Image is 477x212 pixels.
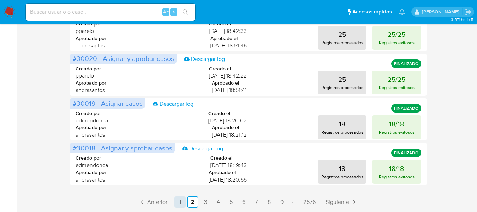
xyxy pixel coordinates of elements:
[178,7,192,17] button: search-icon
[422,8,462,15] p: zoe.breuer@mercadolibre.com
[163,8,169,15] span: Alt
[173,8,175,15] span: s
[352,8,392,16] span: Accesos rápidos
[451,17,473,22] span: 3.157.1-hotfix-5
[464,8,472,16] a: Salir
[399,9,405,15] a: Notificaciones
[26,7,195,17] input: Buscar usuario o caso...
